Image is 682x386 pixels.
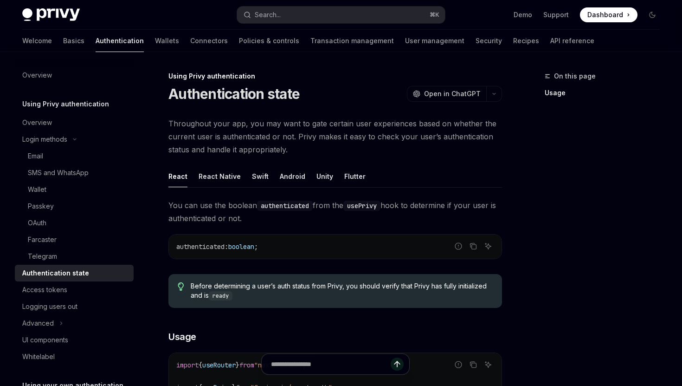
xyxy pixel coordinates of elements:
[467,240,479,252] button: Copy the contents from the code block
[28,184,46,195] div: Wallet
[237,7,444,23] button: Open search
[22,117,52,128] div: Overview
[22,98,109,110] h5: Using Privy authentication
[15,348,134,365] a: Whitelabel
[22,30,52,52] a: Welcome
[168,72,502,81] div: Using Privy authentication
[28,217,46,229] div: OAuth
[15,298,134,315] a: Logging users out
[430,11,439,19] span: ⌘ K
[15,231,134,248] a: Farcaster
[482,240,494,252] button: Ask AI
[15,148,134,164] a: Email
[199,165,241,187] div: React Native
[22,8,80,21] img: dark logo
[15,131,134,148] button: Toggle Login methods section
[15,265,134,281] a: Authentication state
[476,30,502,52] a: Security
[271,354,391,374] input: Ask a question...
[15,181,134,198] a: Wallet
[168,165,187,187] div: React
[190,30,228,52] a: Connectors
[15,67,134,84] a: Overview
[28,234,57,245] div: Farcaster
[28,201,54,212] div: Passkey
[28,167,89,178] div: SMS and WhatsApp
[15,281,134,298] a: Access tokens
[280,165,305,187] div: Android
[257,201,313,211] code: authenticated
[191,281,493,301] span: Before determining a user’s auth status from Privy, you should verify that Privy has fully initia...
[63,30,84,52] a: Basics
[28,251,57,262] div: Telegram
[168,117,502,156] span: Throughout your app, you may want to gate certain user experiences based on whether the current u...
[255,9,281,20] div: Search...
[310,30,394,52] a: Transaction management
[168,330,196,343] span: Usage
[316,165,333,187] div: Unity
[645,7,660,22] button: Toggle dark mode
[513,30,539,52] a: Recipes
[15,198,134,215] a: Passkey
[580,7,637,22] a: Dashboard
[405,30,464,52] a: User management
[225,242,228,251] span: :
[168,85,300,102] h1: Authentication state
[22,134,67,145] div: Login methods
[545,85,667,100] a: Usage
[28,150,43,162] div: Email
[155,30,179,52] a: Wallets
[22,268,89,279] div: Authentication state
[407,86,486,102] button: Open in ChatGPT
[587,10,623,20] span: Dashboard
[228,242,254,251] span: boolean
[252,165,269,187] div: Swift
[96,30,144,52] a: Authentication
[343,201,380,211] code: usePrivy
[514,10,532,20] a: Demo
[22,301,77,312] div: Logging users out
[424,89,481,98] span: Open in ChatGPT
[15,332,134,348] a: UI components
[178,282,184,291] svg: Tip
[22,334,68,346] div: UI components
[22,318,54,329] div: Advanced
[15,215,134,231] a: OAuth
[176,242,225,251] span: authenticated
[550,30,594,52] a: API reference
[209,291,232,301] code: ready
[391,358,404,371] button: Send message
[15,164,134,181] a: SMS and WhatsApp
[554,71,596,82] span: On this page
[254,242,258,251] span: ;
[168,199,502,225] span: You can use the boolean from the hook to determine if your user is authenticated or not.
[15,114,134,131] a: Overview
[344,165,366,187] div: Flutter
[543,10,569,20] a: Support
[22,70,52,81] div: Overview
[452,240,464,252] button: Report incorrect code
[15,248,134,265] a: Telegram
[15,315,134,332] button: Toggle Advanced section
[239,30,299,52] a: Policies & controls
[22,351,55,362] div: Whitelabel
[22,284,67,295] div: Access tokens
